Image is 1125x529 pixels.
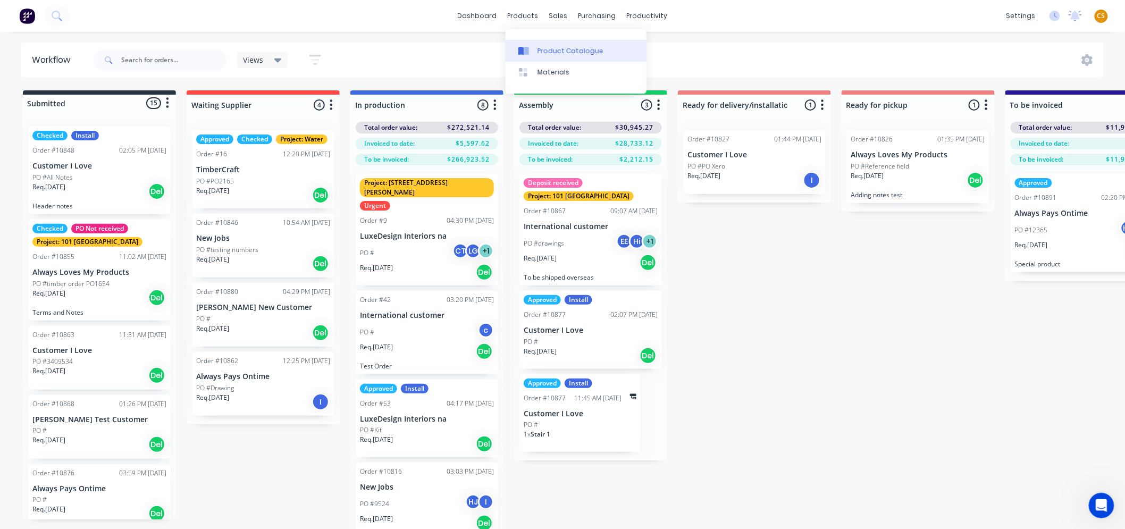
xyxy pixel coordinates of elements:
p: PO #PO Xero [687,162,725,171]
p: PO # [32,426,47,435]
span: $266,923.52 [447,155,490,164]
div: Project: 101 [GEOGRAPHIC_DATA] [32,237,142,247]
div: 02:07 PM [DATE] [610,310,658,320]
span: Messages [62,358,98,366]
p: Always Loves My Products [851,150,985,159]
div: CheckedInstallOrder #1084802:05 PM [DATE]Customer I LovePO #All NotesReq.[DATE]DelHeader notes [28,127,171,214]
div: Approved [524,295,561,305]
p: Req. [DATE] [32,182,65,192]
p: Customer I Love [524,409,636,418]
p: PO #3409534 [32,357,73,366]
div: 04:30 PM [DATE] [447,216,494,225]
div: Order #1084610:54 AM [DATE]New JobsPO #testing numbersReq.[DATE]Del [192,214,334,278]
div: Del [148,436,165,453]
p: PO #Drawing [196,383,234,393]
div: Order #10877 [524,310,566,320]
div: Del [476,264,493,281]
p: Req. [DATE] [196,186,229,196]
button: News [106,332,159,374]
span: $5,597.62 [456,139,490,148]
div: Install [401,384,429,393]
div: Order #10862 [196,356,238,366]
span: Invoiced to date: [528,139,578,148]
div: Materials [538,68,569,77]
p: PO #drawings [524,239,564,248]
p: PO # [524,420,538,430]
p: New Jobs [196,234,330,243]
div: products [502,8,544,24]
div: Urgent [360,201,390,211]
p: Req. [DATE] [851,171,884,181]
p: Req. [DATE] [32,435,65,445]
div: Del [640,254,657,271]
div: Project: [STREET_ADDRESS][PERSON_NAME]UrgentOrder #904:30 PM [DATE]LuxeDesign Interiors naPO #CTL... [356,174,498,286]
span: $272,521.14 [447,123,490,132]
div: Approved [524,379,561,388]
span: Views [244,54,264,65]
div: Del [312,255,329,272]
p: Always Loves My Products [32,268,166,277]
p: Req. [DATE] [524,347,557,356]
div: 03:03 PM [DATE] [447,467,494,476]
p: PO #PO2165 [196,177,234,186]
div: 02:05 PM [DATE] [119,146,166,155]
div: Order #10891 [1015,193,1057,203]
p: Req. [DATE] [360,342,393,352]
p: PO # [524,337,538,347]
div: ApprovedCheckedProject: WaterOrder #1612:20 PM [DATE]TimberCraftPO #PO2165Req.[DATE]Del [192,130,334,208]
div: New feature [22,239,74,251]
div: I [478,494,494,510]
div: c [478,322,494,338]
p: Adding notes test [851,191,985,199]
p: PO #testing numbers [196,245,258,255]
div: Order #42 [360,295,391,305]
p: Customer I Love [32,162,166,171]
p: Req. [DATE] [1015,240,1048,250]
div: 12:20 PM [DATE] [283,149,330,159]
div: Del [148,289,165,306]
p: International customer [524,222,658,231]
div: Del [640,347,657,364]
p: Req. [DATE] [196,324,229,333]
p: Req. [DATE] [32,366,65,376]
div: Del [476,343,493,360]
div: Order #1087603:59 PM [DATE]Always Pays OntimePO #Req.[DATE]Del [28,464,171,528]
p: Req. [DATE] [196,393,229,402]
p: PO #timber order PO1654 [32,279,110,289]
p: Req. [DATE] [524,254,557,263]
div: Install [71,131,99,140]
span: News [123,358,143,366]
p: TimberCraft [196,165,330,174]
div: New featureImprovementFactory Weekly Updates - [DATE]Hey, Factory pro there👋 [11,230,202,291]
div: ApprovedInstallOrder #5304:17 PM [DATE]LuxeDesign Interiors naPO #KitReq.[DATE]Del [356,380,498,458]
input: Search for orders... [121,49,226,71]
div: Order #1088004:29 PM [DATE][PERSON_NAME] New CustomerPO #Req.[DATE]Del [192,283,334,347]
img: logo [21,20,85,37]
h2: Have an idea or feature request? [22,180,191,191]
div: CT [452,243,468,259]
p: To be shipped overseas [524,273,658,281]
div: + 1 [642,233,658,249]
span: 1 x [524,430,531,439]
div: ApprovedInstallOrder #1087702:07 PM [DATE]Customer I LovePO #Req.[DATE]Del [519,291,662,369]
div: + 1 [478,243,494,259]
div: Order #10863 [32,330,74,340]
div: Workflow [32,54,75,66]
div: purchasing [573,8,622,24]
div: Ask a questionAI Agent and team can help [11,125,202,166]
div: 12:25 PM [DATE] [283,356,330,366]
div: Factory Weekly Updates - [DATE] [22,257,172,268]
p: PO # [360,248,374,258]
span: To be invoiced: [364,155,409,164]
div: Del [148,367,165,384]
div: Order #10867 [524,206,566,216]
p: PO # [360,328,374,337]
div: Checked [32,224,68,233]
p: Always Pays Ontime [196,372,330,381]
div: Approved [1015,178,1052,188]
div: 11:45 AM [DATE] [574,393,622,403]
div: Hey, Factory pro there👋 [22,271,172,282]
div: EE [616,233,632,249]
div: Order #10876 [32,468,74,478]
div: Del [148,183,165,200]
